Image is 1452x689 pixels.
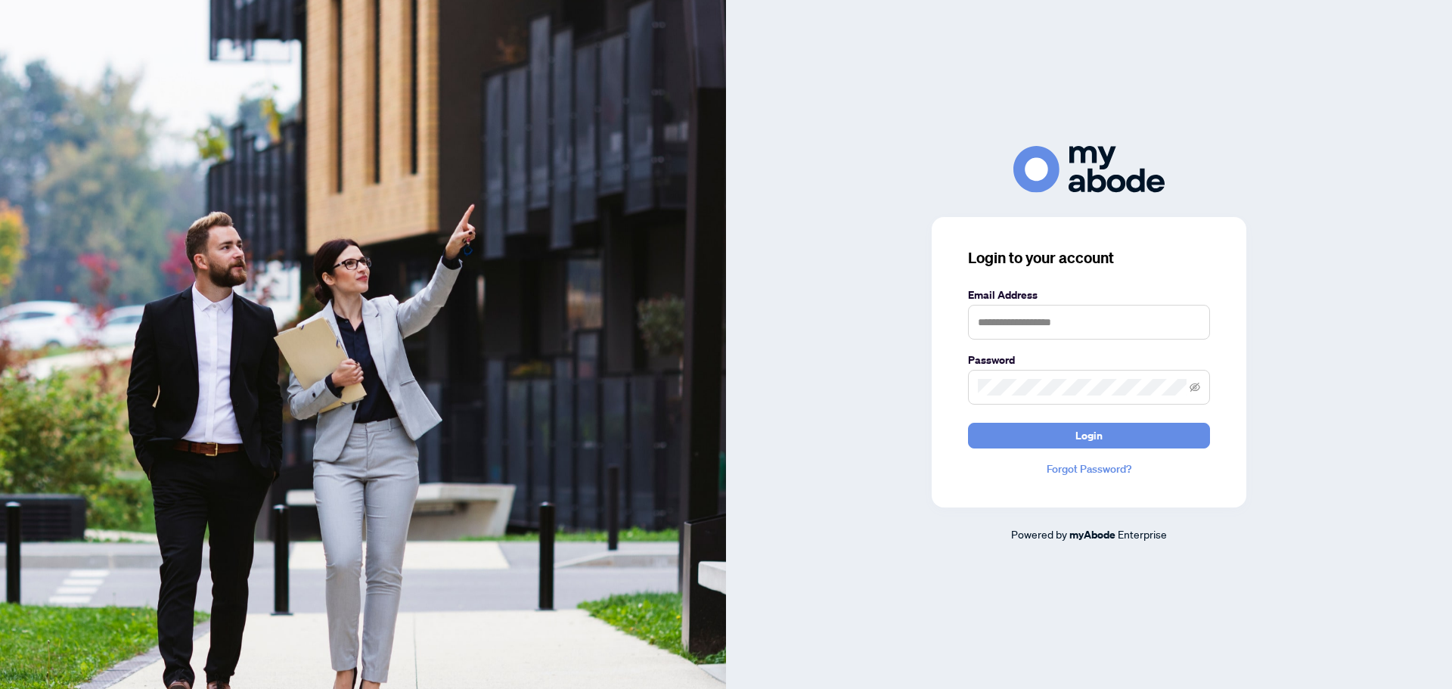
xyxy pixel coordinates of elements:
[968,287,1210,303] label: Email Address
[1069,526,1115,543] a: myAbode
[1118,527,1167,541] span: Enterprise
[1013,146,1165,192] img: ma-logo
[968,352,1210,368] label: Password
[1190,382,1200,393] span: eye-invisible
[1011,527,1067,541] span: Powered by
[968,247,1210,268] h3: Login to your account
[968,423,1210,448] button: Login
[1075,424,1103,448] span: Login
[968,461,1210,477] a: Forgot Password?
